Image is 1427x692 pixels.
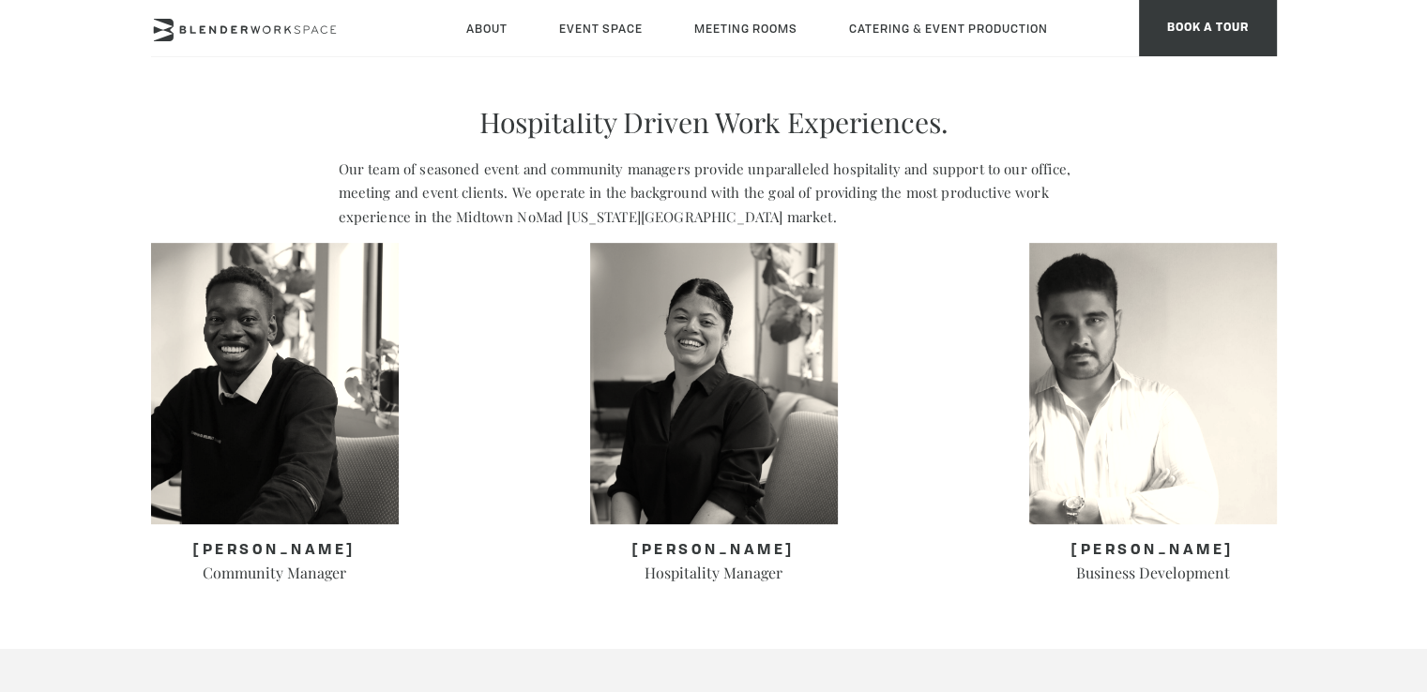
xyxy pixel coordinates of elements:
[479,105,949,139] h2: Hospitality Driven Work Experiences.
[151,543,399,559] h3: [PERSON_NAME]
[590,543,838,559] h3: [PERSON_NAME]
[339,158,1089,230] p: Our team of seasoned event and community managers provide unparalleled hospitality and support to...
[1029,543,1277,559] h3: [PERSON_NAME]
[590,564,838,581] h4: Hospitality Manager
[1029,564,1277,581] h4: Business Development
[1333,602,1427,692] iframe: Chat Widget
[151,564,399,581] h4: Community Manager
